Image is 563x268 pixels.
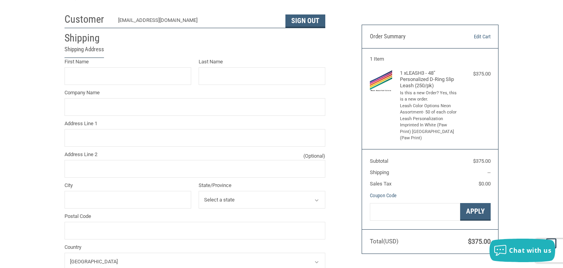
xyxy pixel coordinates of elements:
[370,169,389,175] span: Shipping
[488,169,491,175] span: --
[479,181,491,187] span: $0.00
[400,103,459,116] li: Leash Color Options Neon Assortment- 50 of each color
[370,158,388,164] span: Subtotal
[370,203,460,221] input: Gift Certificate or Coupon Code
[370,238,398,245] span: Total (USD)
[400,70,459,89] h4: 1 x LEASH3 - 48" Personalized D-Ring Slip Leash (250/pk)
[370,33,452,41] h3: Order Summary
[460,70,490,78] div: $375.00
[199,182,325,189] label: State/Province
[65,32,110,45] h2: Shipping
[65,151,325,158] label: Address Line 2
[489,239,555,262] button: Chat with us
[452,33,490,41] a: Edit Cart
[370,181,391,187] span: Sales Tax
[468,238,491,245] span: $375.00
[509,246,551,255] span: Chat with us
[65,182,191,189] label: City
[65,89,325,97] label: Company Name
[303,152,325,160] small: (Optional)
[460,203,491,221] button: Apply
[65,13,110,26] h2: Customer
[118,16,278,28] div: [EMAIL_ADDRESS][DOMAIN_NAME]
[65,243,325,251] label: Country
[65,45,104,58] legend: Shipping Address
[65,120,325,128] label: Address Line 1
[285,14,325,28] button: Sign Out
[65,212,325,220] label: Postal Code
[400,116,459,142] li: Leash Personalization Imprinted In White (Paw Print) [GEOGRAPHIC_DATA] (Paw Print)
[370,192,396,198] a: Coupon Code
[199,58,325,66] label: Last Name
[473,158,491,164] span: $375.00
[400,90,459,103] li: Is this a new Order? Yes, this is a new order.
[65,58,191,66] label: First Name
[370,56,491,62] h3: 1 Item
